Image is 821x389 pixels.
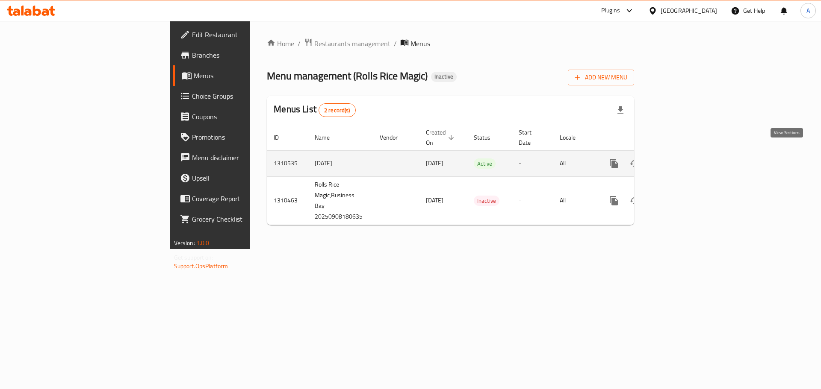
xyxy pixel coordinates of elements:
[314,38,390,49] span: Restaurants management
[308,150,373,176] td: [DATE]
[267,38,634,49] nav: breadcrumb
[575,72,627,83] span: Add New Menu
[173,127,307,147] a: Promotions
[196,237,210,249] span: 1.0.0
[192,173,300,183] span: Upsell
[174,260,228,272] a: Support.OpsPlatform
[173,147,307,168] a: Menu disclaimer
[604,190,624,211] button: more
[610,100,631,120] div: Export file
[173,86,307,106] a: Choice Groups
[192,214,300,224] span: Grocery Checklist
[192,50,300,60] span: Branches
[601,6,620,16] div: Plugins
[431,72,457,82] div: Inactive
[173,65,307,86] a: Menus
[553,176,597,225] td: All
[474,159,496,169] span: Active
[315,132,341,143] span: Name
[380,132,409,143] span: Vendor
[394,38,397,49] li: /
[267,125,693,225] table: enhanced table
[174,252,213,263] span: Get support on:
[173,106,307,127] a: Coupons
[474,196,499,206] span: Inactive
[274,103,355,117] h2: Menus List
[568,70,634,85] button: Add New Menu
[173,45,307,65] a: Branches
[192,152,300,163] span: Menu disclaimer
[519,127,543,148] span: Start Date
[319,103,356,117] div: Total records count
[174,237,195,249] span: Version:
[267,66,428,85] span: Menu management ( Rolls Rice Magic )
[426,127,457,148] span: Created On
[308,176,373,225] td: Rolls Rice Magic,Business Bay 20250908180635
[474,132,502,143] span: Status
[192,193,300,204] span: Coverage Report
[192,132,300,142] span: Promotions
[192,91,300,101] span: Choice Groups
[553,150,597,176] td: All
[194,70,300,81] span: Menus
[173,209,307,229] a: Grocery Checklist
[661,6,717,15] div: [GEOGRAPHIC_DATA]
[597,125,693,151] th: Actions
[192,29,300,40] span: Edit Restaurant
[624,153,645,174] button: Change Status
[410,38,430,49] span: Menus
[173,188,307,209] a: Coverage Report
[426,158,443,169] span: [DATE]
[274,132,290,143] span: ID
[806,6,810,15] span: A
[426,195,443,206] span: [DATE]
[624,190,645,211] button: Change Status
[173,24,307,45] a: Edit Restaurant
[319,106,355,114] span: 2 record(s)
[512,150,553,176] td: -
[192,111,300,122] span: Coupons
[512,176,553,225] td: -
[604,153,624,174] button: more
[431,73,457,80] span: Inactive
[560,132,587,143] span: Locale
[304,38,390,49] a: Restaurants management
[173,168,307,188] a: Upsell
